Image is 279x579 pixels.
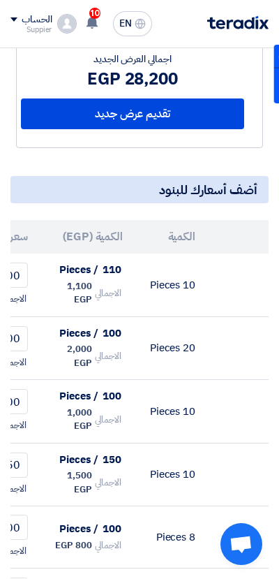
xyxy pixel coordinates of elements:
span: 100 [103,521,121,536]
span: / Pieces [59,388,98,404]
th: الكمية (EGP) [39,220,134,254]
span: الاجمالي [95,476,121,490]
td: 20 Pieces [134,316,206,380]
span: 100 [103,388,121,404]
span: / Pieces [59,521,98,536]
th: الكمية [134,220,206,254]
h5: أضف أسعارك للبنود [10,176,269,203]
td: 10 Pieces [134,254,206,316]
a: Open chat [220,523,262,565]
span: 800 EGP [55,538,91,552]
span: 10 [89,8,100,19]
span: EN [119,19,132,29]
span: الاجمالي [95,349,121,363]
span: / Pieces [59,325,98,341]
span: 110 [103,262,121,277]
span: 1,000 EGP [52,406,92,433]
span: 1,100 EGP [52,279,92,307]
button: EN [113,11,152,36]
div: 28,200 EGP [21,66,244,91]
div: الحساب [22,14,52,26]
td: 8 Pieces [134,506,206,569]
span: / Pieces [59,452,98,467]
td: 10 Pieces [134,380,206,444]
div: Suppier [10,26,52,34]
button: تقديم عرض جديد [21,98,244,129]
td: 10 Pieces [134,443,206,506]
span: 2,000 EGP [52,342,92,369]
img: profile_test.png [57,14,77,34]
span: 1,500 EGP [52,469,92,496]
span: الاجمالي [95,286,121,300]
span: الاجمالي [95,413,121,427]
span: / Pieces [59,262,98,277]
span: 150 [103,452,121,467]
img: Teradix logo [207,16,269,29]
div: اجمالي العرض الجديد [21,52,244,66]
span: الاجمالي [95,538,121,552]
span: 100 [103,325,121,341]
